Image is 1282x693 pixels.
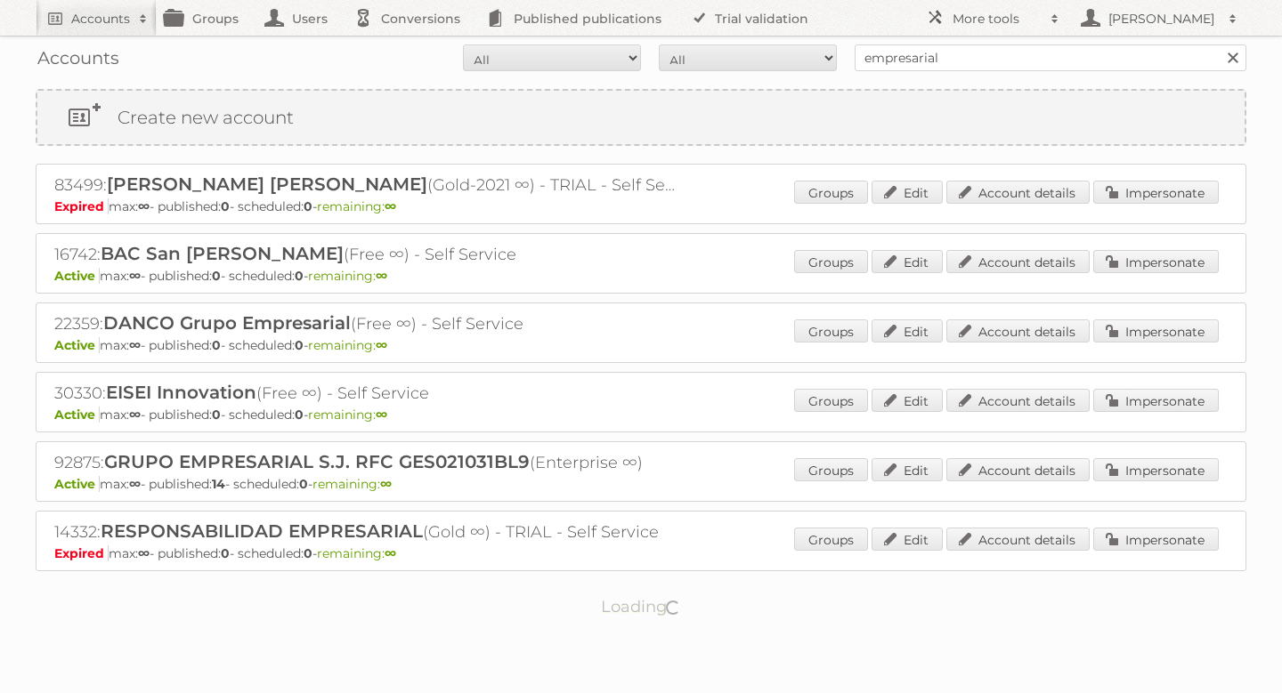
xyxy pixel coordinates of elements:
a: Edit [872,319,943,342]
p: max: - published: - scheduled: - [54,268,1228,284]
strong: ∞ [376,337,387,353]
a: Edit [872,389,943,412]
h2: 16742: (Free ∞) - Self Service [54,243,678,266]
p: max: - published: - scheduled: - [54,476,1228,492]
h2: [PERSON_NAME] [1104,10,1220,28]
a: Account details [946,458,1090,481]
p: max: - published: - scheduled: - [54,337,1228,353]
h2: 92875: (Enterprise ∞) [54,451,678,474]
a: Edit [872,458,943,481]
strong: ∞ [376,268,387,284]
a: Groups [794,250,868,273]
strong: 0 [221,545,230,561]
span: Active [54,268,100,284]
a: Account details [946,319,1090,342]
strong: ∞ [129,337,141,353]
p: max: - published: - scheduled: - [54,545,1228,561]
a: Impersonate [1093,319,1219,342]
span: Active [54,407,100,423]
a: Groups [794,181,868,204]
span: remaining: [308,268,387,284]
strong: 0 [295,268,304,284]
a: Account details [946,528,1090,551]
a: Groups [794,389,868,412]
h2: 30330: (Free ∞) - Self Service [54,382,678,405]
a: Create new account [37,91,1245,144]
span: Expired [54,198,109,214]
a: Groups [794,458,868,481]
a: Account details [946,250,1090,273]
strong: ∞ [129,268,141,284]
a: Impersonate [1093,250,1219,273]
strong: ∞ [138,545,150,561]
span: GRUPO EMPRESARIAL S.J. RFC GES021031BL9 [104,451,530,472]
p: max: - published: - scheduled: - [54,198,1228,214]
span: RESPONSABILIDAD EMPRESARIAL [101,520,423,542]
a: Account details [946,389,1090,412]
strong: ∞ [385,545,396,561]
a: Groups [794,319,868,342]
strong: 0 [304,198,312,214]
a: Account details [946,181,1090,204]
strong: 14 [212,476,225,492]
h2: 14332: (Gold ∞) - TRIAL - Self Service [54,520,678,544]
strong: 0 [221,198,230,214]
a: Impersonate [1093,389,1219,412]
p: max: - published: - scheduled: - [54,407,1228,423]
strong: 0 [212,337,221,353]
span: BAC San [PERSON_NAME] [101,243,344,264]
span: Active [54,337,100,353]
strong: 0 [212,407,221,423]
strong: ∞ [129,407,141,423]
span: [PERSON_NAME] [PERSON_NAME] [107,173,427,195]
a: Impersonate [1093,528,1219,551]
strong: ∞ [138,198,150,214]
a: Edit [872,181,943,204]
strong: 0 [295,407,304,423]
span: Active [54,476,100,492]
span: remaining: [308,337,387,353]
span: Expired [54,545,109,561]
h2: 83499: (Gold-2021 ∞) - TRIAL - Self Service [54,173,678,197]
a: Impersonate [1093,458,1219,481]
span: remaining: [308,407,387,423]
h2: More tools [953,10,1042,28]
strong: 0 [212,268,221,284]
strong: 0 [299,476,308,492]
a: Groups [794,528,868,551]
span: DANCO Grupo Empresarial [103,312,351,334]
span: remaining: [317,545,396,561]
a: Edit [872,250,943,273]
strong: 0 [295,337,304,353]
a: Impersonate [1093,181,1219,204]
h2: 22359: (Free ∞) - Self Service [54,312,678,335]
span: remaining: [317,198,396,214]
span: remaining: [312,476,392,492]
p: Loading [545,589,738,625]
h2: Accounts [71,10,130,28]
strong: ∞ [376,407,387,423]
strong: ∞ [385,198,396,214]
span: EISEI Innovation [106,382,256,403]
a: Edit [872,528,943,551]
strong: ∞ [129,476,141,492]
strong: ∞ [380,476,392,492]
strong: 0 [304,545,312,561]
